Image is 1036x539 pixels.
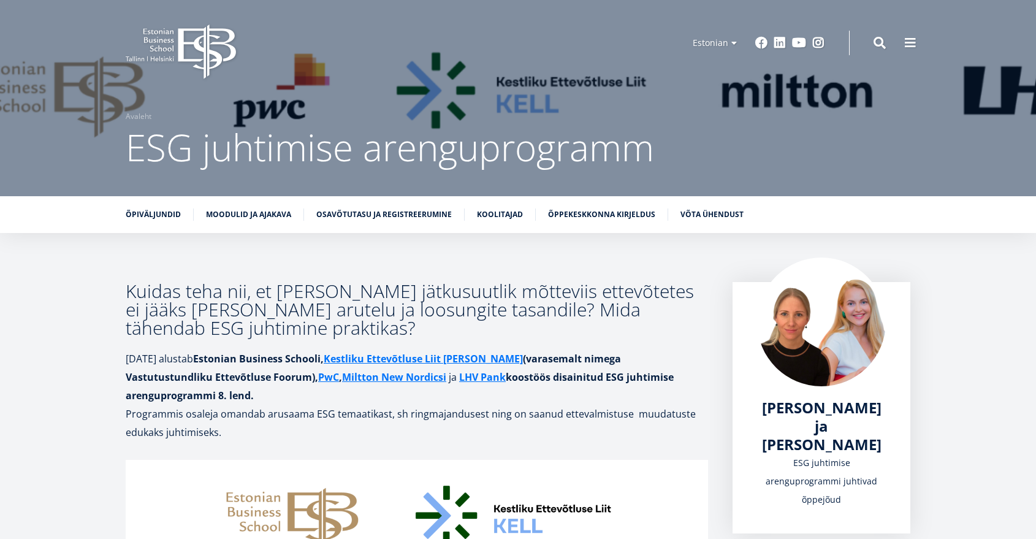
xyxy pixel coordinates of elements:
[206,208,291,221] a: Moodulid ja ajakava
[548,208,655,221] a: Õppekeskkonna kirjeldus
[757,454,886,509] div: ESG juhtimise arenguprogrammi juhtivad õppejõud
[812,37,825,49] a: Instagram
[318,368,339,386] a: PwC
[126,352,621,384] strong: Estonian Business Schooli, (varasemalt nimega Vastutustundliku Ettevõtluse Foorum)
[342,368,446,386] a: Miltton New Nordicsi
[126,405,708,442] p: Programmis osaleja omandab arusaama ESG temaatikast, sh ringmajandusest ning on saanud ettevalmis...
[126,208,181,221] a: Õpiväljundid
[757,399,886,454] a: [PERSON_NAME] ja [PERSON_NAME]
[316,208,452,221] a: Osavõtutasu ja registreerumine
[315,370,449,384] strong: , ,
[126,350,708,405] p: [DATE] alustab ja
[126,110,151,123] a: Avaleht
[755,37,767,49] a: Facebook
[126,282,708,337] h3: Kuidas teha nii, et [PERSON_NAME] jätkusuutlik mõtteviis ettevõtetes ei jääks [PERSON_NAME] arute...
[774,37,786,49] a: Linkedin
[324,350,523,368] a: Kestliku Ettevõtluse Liit [PERSON_NAME]
[126,122,654,172] span: ESG juhtimise arenguprogramm
[757,258,886,386] img: Kristiina Esop ja Merili Vares foto
[680,208,744,221] a: Võta ühendust
[459,368,506,386] a: LHV Pank
[477,208,523,221] a: Koolitajad
[792,37,806,49] a: Youtube
[762,397,882,454] span: [PERSON_NAME] ja [PERSON_NAME]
